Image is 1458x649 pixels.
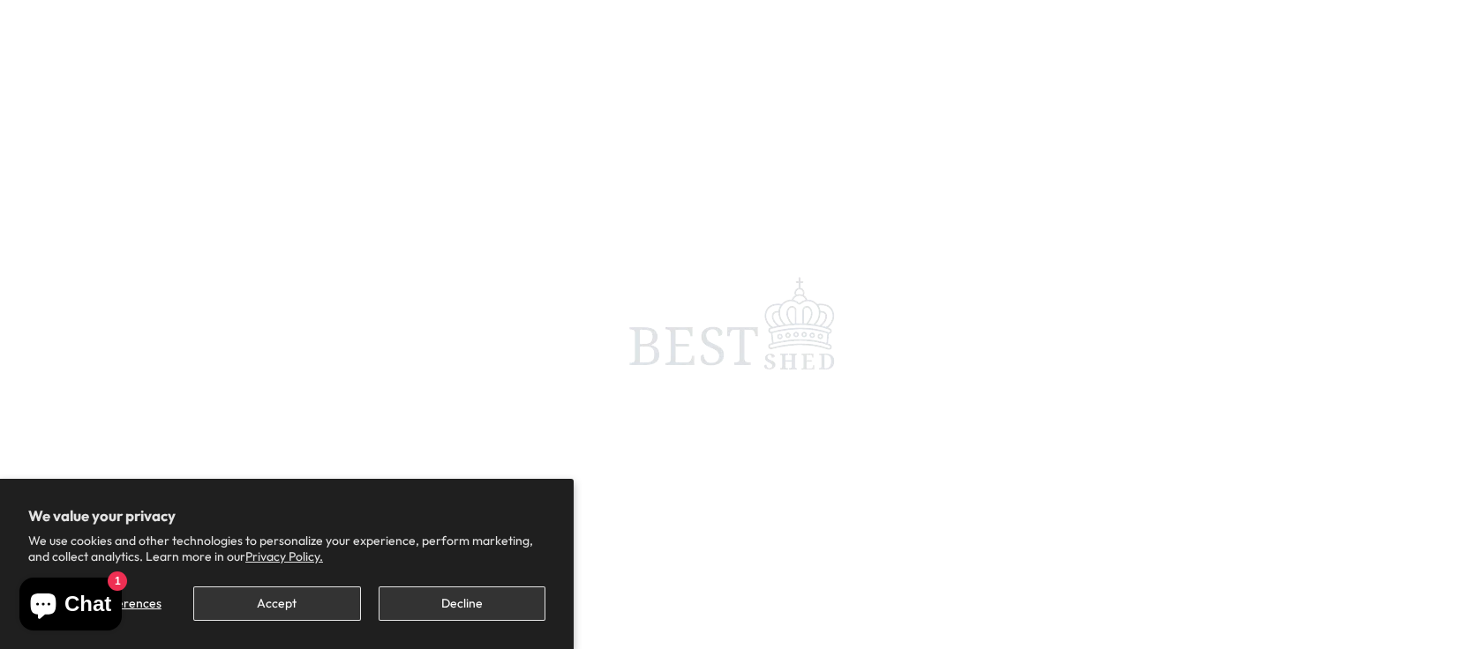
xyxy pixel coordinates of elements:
[14,578,127,635] inbox-online-store-chat: Shopify online store chat
[245,548,323,564] a: Privacy Policy.
[28,533,545,564] p: We use cookies and other technologies to personalize your experience, perform marketing, and coll...
[28,507,545,525] h2: We value your privacy
[379,586,545,621] button: Decline
[193,586,360,621] button: Accept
